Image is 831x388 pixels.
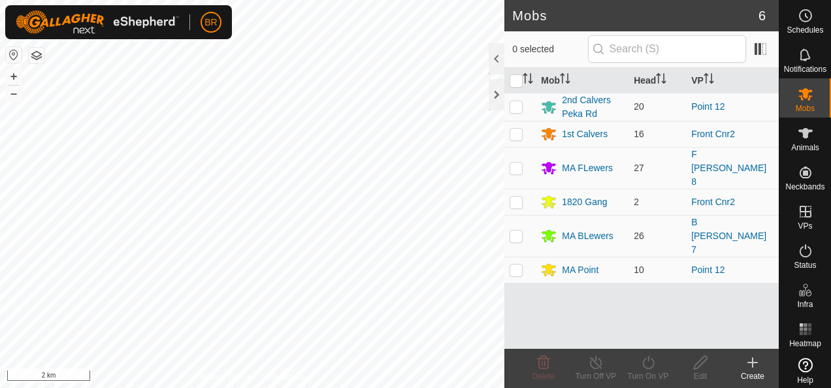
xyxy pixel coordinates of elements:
[6,69,22,84] button: +
[791,144,819,152] span: Animals
[789,340,821,348] span: Heatmap
[536,68,628,93] th: Mob
[691,129,735,139] a: Front Cnr2
[6,47,22,63] button: Reset Map
[787,26,823,34] span: Schedules
[634,231,644,241] span: 26
[562,263,598,277] div: MA Point
[634,265,644,275] span: 10
[726,370,779,382] div: Create
[562,93,623,121] div: 2nd Calvers Peka Rd
[562,229,613,243] div: MA BLewers
[691,101,725,112] a: Point 12
[532,372,555,381] span: Delete
[29,48,44,63] button: Map Layers
[691,265,725,275] a: Point 12
[265,371,304,383] a: Contact Us
[704,75,714,86] p-sorticon: Activate to sort
[562,127,608,141] div: 1st Calvers
[797,376,813,384] span: Help
[16,10,179,34] img: Gallagher Logo
[691,197,735,207] a: Front Cnr2
[588,35,746,63] input: Search (S)
[686,68,779,93] th: VP
[201,371,250,383] a: Privacy Policy
[634,129,644,139] span: 16
[784,65,826,73] span: Notifications
[204,16,217,29] span: BR
[785,183,824,191] span: Neckbands
[797,300,813,308] span: Infra
[758,6,766,25] span: 6
[512,8,758,24] h2: Mobs
[634,197,639,207] span: 2
[794,261,816,269] span: Status
[656,75,666,86] p-sorticon: Activate to sort
[562,195,607,209] div: 1820 Gang
[796,105,815,112] span: Mobs
[634,163,644,173] span: 27
[512,42,587,56] span: 0 selected
[798,222,812,230] span: VPs
[560,75,570,86] p-sorticon: Activate to sort
[691,149,766,187] a: F [PERSON_NAME] 8
[570,370,622,382] div: Turn Off VP
[6,86,22,101] button: –
[562,161,613,175] div: MA FLewers
[634,101,644,112] span: 20
[622,370,674,382] div: Turn On VP
[674,370,726,382] div: Edit
[523,75,533,86] p-sorticon: Activate to sort
[628,68,686,93] th: Head
[691,217,766,255] a: B [PERSON_NAME] 7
